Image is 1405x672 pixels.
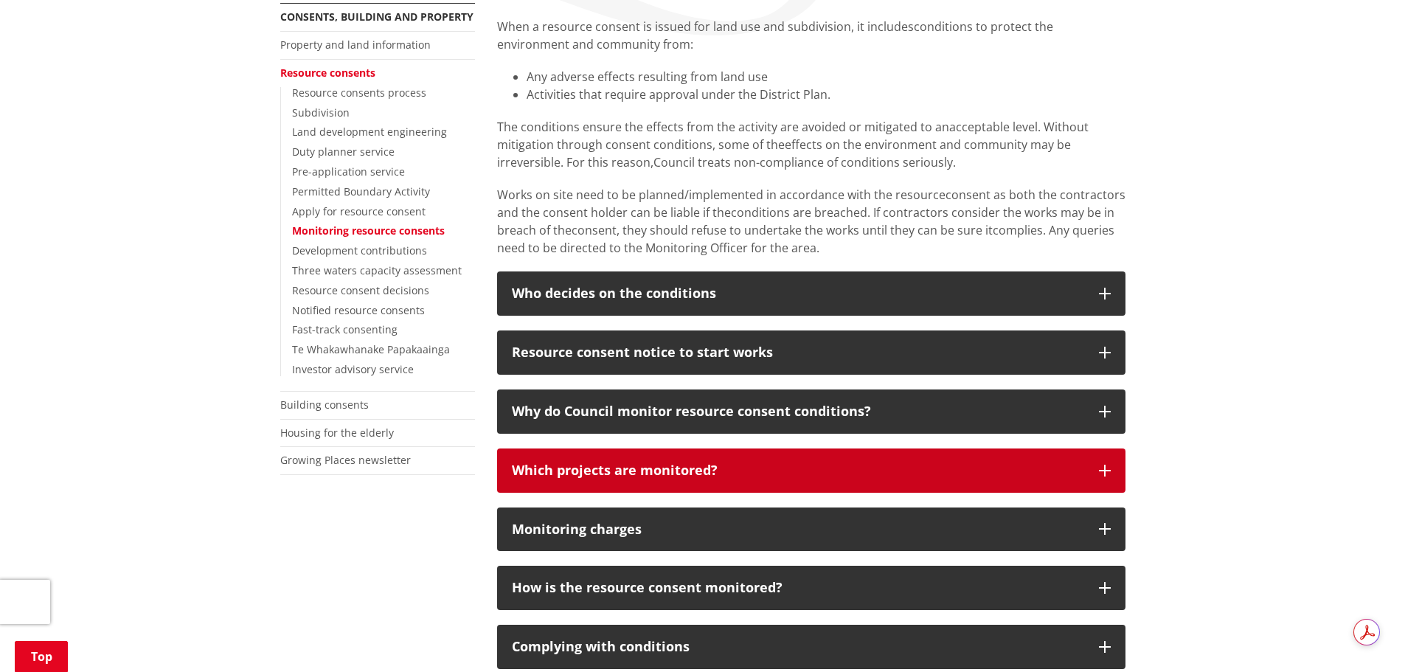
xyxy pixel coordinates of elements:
a: Apply for resource consent [292,204,426,218]
p: The conditions ensure the effects from the activity are avoided or mitigated to anacceptable leve... [497,118,1125,171]
iframe: Messenger Launcher [1337,610,1390,663]
a: Fast-track consenting [292,322,398,336]
a: Permitted Boundary Activity [292,184,430,198]
div: How is the resource consent monitored? [512,581,1084,595]
a: Three waters capacity assessment [292,263,462,277]
div: Which projects are monitored? [512,463,1084,478]
button: Which projects are monitored? [497,448,1125,493]
a: Duty planner service [292,145,395,159]
button: How is the resource consent monitored? [497,566,1125,610]
p: Works on site need to be planned/implemented in accordance with the resourceconsent as both the c... [497,186,1125,257]
a: Subdivision [292,105,350,119]
li: Activities that require approval under the District Plan​. [527,86,1125,103]
a: Notified resource consents [292,303,425,317]
p: When a resource consent is issued for land use and subdivision, it includesconditions to protect ... [497,18,1125,53]
a: Consents, building and property [280,10,473,24]
div: Monitoring charges [512,522,1084,537]
a: Growing Places newsletter [280,453,411,467]
a: Housing for the elderly [280,426,394,440]
a: Monitoring resource consents [292,224,445,238]
button: Complying with conditions [497,625,1125,669]
a: Building consents [280,398,369,412]
a: Development contributions [292,243,427,257]
a: Property and land information [280,38,431,52]
div: Resource consent notice to start works [512,345,1084,360]
button: Monitoring charges [497,508,1125,552]
div: Why do Council monitor resource consent conditions? [512,404,1084,419]
li: Any adverse effects resulting from land use​ [527,68,1125,86]
a: Land development engineering [292,125,447,139]
a: Investor advisory service [292,362,414,376]
div: Who decides on the conditions [512,286,1084,301]
button: Resource consent notice to start works [497,330,1125,375]
div: Complying with conditions [512,640,1084,654]
button: Who decides on the conditions [497,271,1125,316]
a: Pre-application service [292,164,405,179]
a: Top [15,641,68,672]
a: Resource consent decisions [292,283,429,297]
a: Te Whakawhanake Papakaainga [292,342,450,356]
a: Resource consents process [292,86,426,100]
button: Why do Council monitor resource consent conditions? [497,389,1125,434]
a: Resource consents [280,66,375,80]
